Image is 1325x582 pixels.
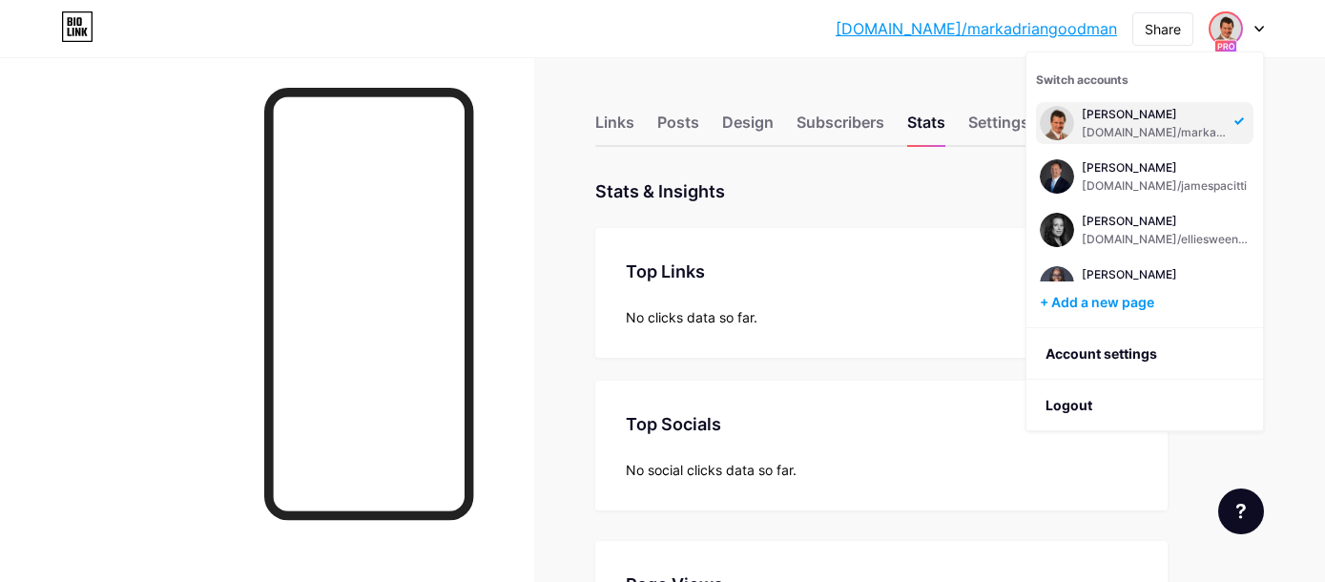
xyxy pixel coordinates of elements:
[1082,125,1229,140] div: [DOMAIN_NAME]/markadriangoodman
[907,111,945,145] div: Stats
[657,111,699,145] div: Posts
[1082,107,1229,122] div: [PERSON_NAME]
[722,111,774,145] div: Design
[626,460,1137,480] div: No social clicks data so far.
[1145,19,1181,39] div: Share
[1040,159,1074,194] img: thelegalpodcast
[1082,267,1250,282] div: [PERSON_NAME]
[1040,106,1074,140] img: thelegalpodcast
[1036,73,1128,87] span: Switch accounts
[1040,293,1253,312] div: + Add a new page
[1040,213,1074,247] img: thelegalpodcast
[1026,380,1263,431] li: Logout
[1211,13,1241,44] img: thelegalpodcast
[968,111,1029,145] div: Settings
[626,307,1137,327] div: No clicks data so far.
[595,177,725,205] div: Stats & Insights
[797,111,884,145] div: Subscribers
[1082,160,1247,176] div: [PERSON_NAME]
[626,259,1137,284] div: Top Links
[1082,232,1250,247] div: [DOMAIN_NAME]/elliesweeney
[836,17,1117,40] a: [DOMAIN_NAME]/markadriangoodman
[1082,178,1247,194] div: [DOMAIN_NAME]/jamespacitti
[1040,266,1074,301] img: thelegalpodcast
[595,111,634,145] div: Links
[626,411,1137,437] div: Top Socials
[1082,214,1250,229] div: [PERSON_NAME]
[1026,328,1263,380] a: Account settings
